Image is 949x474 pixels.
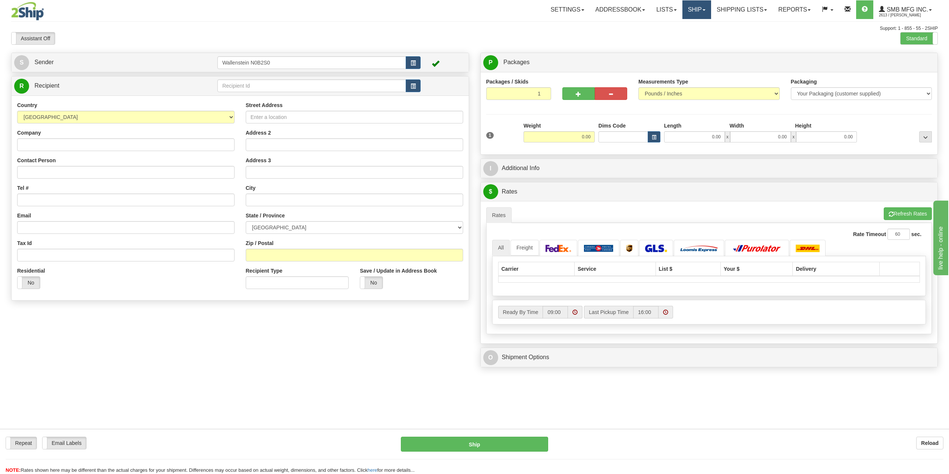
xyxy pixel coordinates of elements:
[725,131,730,142] span: x
[545,0,590,19] a: Settings
[590,0,651,19] a: Addressbook
[916,437,943,449] button: Reload
[664,122,682,129] label: Length
[368,467,377,473] a: here
[796,245,820,252] img: DHL
[492,240,510,255] a: All
[483,350,498,365] span: O
[680,245,718,252] img: Loomis Express
[246,212,285,219] label: State / Province
[486,78,529,85] label: Packages / Skids
[791,78,817,85] label: Packaging
[217,56,406,69] input: Sender Id
[6,467,21,473] span: NOTE:
[34,82,59,89] span: Recipient
[17,129,41,136] label: Company
[873,0,937,19] a: SMB MFG INC. 2613 / [PERSON_NAME]
[483,55,498,70] span: P
[11,25,938,32] div: Support: 1 - 855 - 55 - 2SHIP
[626,245,632,252] img: UPS
[483,184,498,199] span: $
[6,437,37,449] label: Repeat
[645,245,667,252] img: GLS Canada
[246,267,283,274] label: Recipient Type
[546,245,572,252] img: FedEx Express®
[656,262,720,276] th: List $
[932,199,948,275] iframe: chat widget
[598,122,626,129] label: Dims Code
[919,131,932,142] div: ...
[17,157,56,164] label: Contact Person
[34,59,54,65] span: Sender
[773,0,816,19] a: Reports
[43,437,86,449] label: Email Labels
[246,111,463,123] input: Enter a location
[911,230,921,238] label: sec.
[12,32,55,44] label: Assistant Off
[729,122,744,129] label: Width
[17,267,45,274] label: Residential
[901,32,937,44] label: Standard
[401,437,548,452] button: Ship
[503,59,530,65] span: Packages
[921,440,939,446] b: Reload
[483,161,498,176] span: I
[584,306,633,318] label: Last Pickup Time
[498,306,543,318] label: Ready By Time
[483,55,935,70] a: P Packages
[6,4,69,13] div: live help - online
[360,277,383,289] label: No
[360,267,437,274] label: Save / Update in Address Book
[246,184,255,192] label: City
[246,129,271,136] label: Address 2
[486,132,494,139] span: 1
[682,0,711,19] a: Ship
[483,161,935,176] a: IAdditional Info
[11,2,44,21] img: logo2613.jpg
[14,79,29,94] span: R
[14,78,195,94] a: R Recipient
[584,245,613,252] img: Canada Post
[246,239,274,247] label: Zip / Postal
[711,0,773,19] a: Shipping lists
[791,131,796,142] span: x
[638,78,688,85] label: Measurements Type
[14,55,29,70] span: S
[498,262,575,276] th: Carrier
[217,79,406,92] input: Recipient Id
[246,157,271,164] label: Address 3
[17,184,29,192] label: Tel #
[720,262,793,276] th: Your $
[885,6,928,13] span: SMB MFG INC.
[483,184,935,200] a: $Rates
[731,245,783,252] img: Purolator
[793,262,880,276] th: Delivery
[651,0,682,19] a: Lists
[17,101,37,109] label: Country
[510,240,539,255] a: Freight
[14,55,217,70] a: S Sender
[879,12,935,19] span: 2613 / [PERSON_NAME]
[884,207,932,220] button: Refresh Rates
[575,262,656,276] th: Service
[246,101,283,109] label: Street Address
[483,350,935,365] a: OShipment Options
[524,122,541,129] label: Weight
[486,207,512,223] a: Rates
[795,122,811,129] label: Height
[17,212,31,219] label: Email
[17,239,32,247] label: Tax Id
[853,230,886,238] label: Rate Timeout
[18,277,40,289] label: No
